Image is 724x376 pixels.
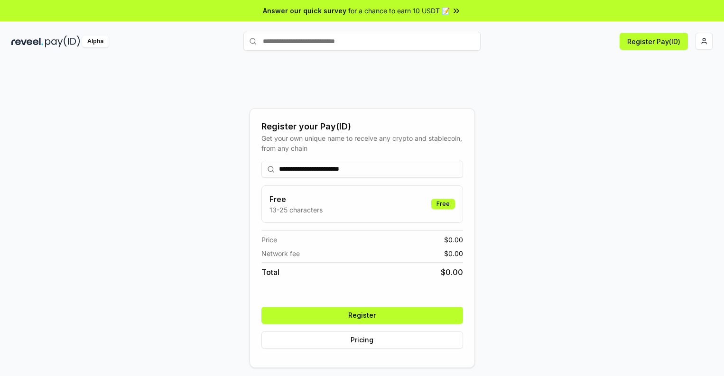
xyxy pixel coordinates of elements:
[261,120,463,133] div: Register your Pay(ID)
[269,193,323,205] h3: Free
[261,235,277,245] span: Price
[269,205,323,215] p: 13-25 characters
[261,133,463,153] div: Get your own unique name to receive any crypto and stablecoin, from any chain
[261,307,463,324] button: Register
[441,266,463,278] span: $ 0.00
[444,248,463,258] span: $ 0.00
[45,36,80,47] img: pay_id
[348,6,450,16] span: for a chance to earn 10 USDT 📝
[263,6,346,16] span: Answer our quick survey
[444,235,463,245] span: $ 0.00
[261,266,279,278] span: Total
[620,33,688,50] button: Register Pay(ID)
[261,248,300,258] span: Network fee
[261,331,463,348] button: Pricing
[82,36,109,47] div: Alpha
[11,36,43,47] img: reveel_dark
[431,199,455,209] div: Free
